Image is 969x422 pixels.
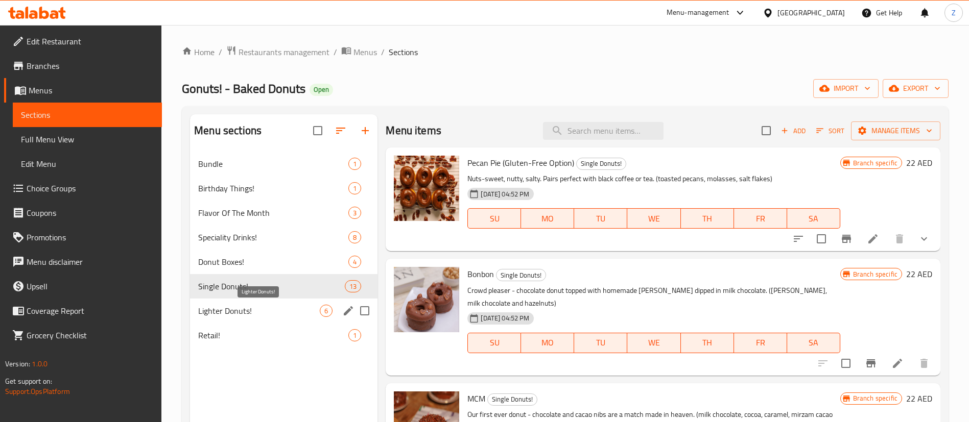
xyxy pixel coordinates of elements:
[821,82,870,95] span: import
[906,156,932,170] h6: 22 AED
[394,156,459,221] img: Pecan Pie (Gluten-Free Option)
[467,155,574,170] span: Pecan Pie (Gluten-Free Option)
[525,335,570,350] span: MO
[4,323,162,347] a: Grocery Checklist
[849,158,902,168] span: Branch specific
[497,269,546,281] span: Single Donuts!
[348,256,361,268] div: items
[521,333,574,353] button: MO
[4,274,162,299] a: Upsell
[467,391,485,406] span: MCM
[389,46,418,58] span: Sections
[488,393,537,405] span: Single Donuts!
[194,123,262,138] h2: Menu sections
[190,250,377,274] div: Donut Boxes!4
[627,208,680,229] button: WE
[348,329,361,341] div: items
[27,207,154,219] span: Coupons
[353,46,377,58] span: Menus
[918,233,930,245] svg: Show Choices
[198,207,348,219] span: Flavor Of The Month
[813,79,879,98] button: import
[681,208,734,229] button: TH
[883,79,949,98] button: export
[912,227,936,251] button: show more
[328,118,353,143] span: Sort sections
[341,303,356,318] button: edit
[477,189,533,199] span: [DATE] 04:52 PM
[4,54,162,78] a: Branches
[891,82,940,95] span: export
[578,335,623,350] span: TU
[477,313,533,323] span: [DATE] 04:52 PM
[667,7,729,19] div: Menu-management
[779,125,807,137] span: Add
[4,250,162,274] a: Menu disclaimer
[5,375,52,388] span: Get support on:
[734,333,787,353] button: FR
[27,280,154,292] span: Upsell
[777,123,810,139] button: Add
[786,227,811,251] button: sort-choices
[891,357,904,369] a: Edit menu item
[182,46,215,58] a: Home
[631,211,676,226] span: WE
[27,231,154,243] span: Promotions
[21,109,154,121] span: Sections
[777,7,845,18] div: [GEOGRAPHIC_DATA]
[577,158,626,169] span: Single Donuts!
[341,45,377,59] a: Menus
[952,7,956,18] span: Z
[631,335,676,350] span: WE
[198,329,348,341] span: Retail!
[348,182,361,194] div: items
[867,233,879,245] a: Edit menu item
[345,282,361,291] span: 13
[27,60,154,72] span: Branches
[13,103,162,127] a: Sections
[190,225,377,250] div: Speciality Drinks!8
[4,225,162,250] a: Promotions
[386,123,441,138] h2: Menu items
[906,267,932,281] h6: 22 AED
[487,393,537,406] div: Single Donuts!
[198,256,348,268] div: Donut Boxes!
[190,152,377,176] div: Bundle1
[27,329,154,341] span: Grocery Checklist
[467,172,840,185] p: Nuts-sweet, nutty, salty. Pairs perfect with black coffee or tea. (toasted pecans, molasses, salt...
[467,208,521,229] button: SU
[906,391,932,406] h6: 22 AED
[349,257,361,267] span: 4
[472,211,517,226] span: SU
[27,182,154,194] span: Choice Groups
[381,46,385,58] li: /
[27,305,154,317] span: Coverage Report
[472,335,517,350] span: SU
[190,274,377,299] div: Single Donuts!13
[29,84,154,96] span: Menus
[912,351,936,376] button: delete
[685,211,730,226] span: TH
[859,351,883,376] button: Branch-specific-item
[849,393,902,403] span: Branch specific
[791,211,836,226] span: SA
[334,46,337,58] li: /
[198,158,348,170] span: Bundle
[574,208,627,229] button: TU
[27,256,154,268] span: Menu disclaimer
[814,123,847,139] button: Sort
[190,147,377,352] nav: Menu sections
[811,228,832,250] span: Select to update
[198,280,345,292] span: Single Donuts!
[190,201,377,225] div: Flavor Of The Month3
[13,152,162,176] a: Edit Menu
[627,333,680,353] button: WE
[320,306,332,316] span: 6
[182,77,305,100] span: Gonuts! - Baked Donuts
[496,269,546,281] div: Single Donuts!
[198,305,320,317] span: Lighter Donuts!
[777,123,810,139] span: Add item
[349,159,361,169] span: 1
[755,120,777,141] span: Select section
[348,207,361,219] div: items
